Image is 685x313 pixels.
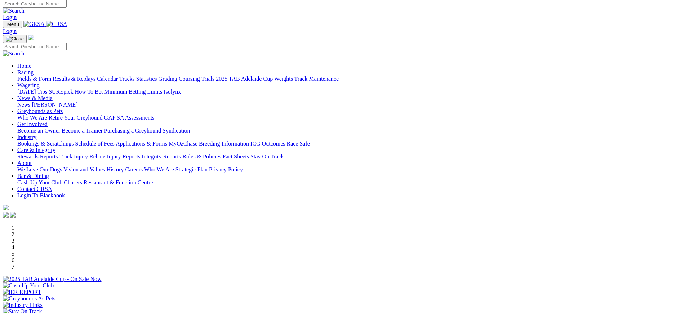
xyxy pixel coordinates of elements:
a: News & Media [17,95,53,101]
img: Cash Up Your Club [3,282,54,289]
a: Fields & Form [17,76,51,82]
a: Breeding Information [199,140,249,147]
a: SUREpick [49,89,73,95]
button: Toggle navigation [3,21,22,28]
a: Results & Replays [53,76,95,82]
a: Login To Blackbook [17,192,65,198]
div: Wagering [17,89,682,95]
a: Home [17,63,31,69]
img: GRSA [46,21,67,27]
a: Syndication [163,128,190,134]
img: Search [3,8,25,14]
a: Rules & Policies [182,153,221,160]
a: Strategic Plan [175,166,208,173]
a: Track Injury Rebate [59,153,105,160]
a: About [17,160,32,166]
a: Tracks [119,76,135,82]
a: Who We Are [144,166,174,173]
div: Industry [17,140,682,147]
a: Schedule of Fees [75,140,114,147]
a: Minimum Betting Limits [104,89,162,95]
a: Bar & Dining [17,173,49,179]
a: Race Safe [286,140,310,147]
a: Care & Integrity [17,147,55,153]
a: History [106,166,124,173]
img: facebook.svg [3,212,9,218]
a: Careers [125,166,143,173]
a: Isolynx [164,89,181,95]
div: Racing [17,76,682,82]
img: logo-grsa-white.png [28,35,34,40]
div: Get Involved [17,128,682,134]
a: Contact GRSA [17,186,52,192]
a: Bookings & Scratchings [17,140,74,147]
img: IER REPORT [3,289,41,295]
a: Cash Up Your Club [17,179,62,185]
img: Greyhounds As Pets [3,295,55,302]
a: Become an Owner [17,128,60,134]
a: Trials [201,76,214,82]
a: [PERSON_NAME] [32,102,77,108]
img: logo-grsa-white.png [3,205,9,210]
a: ICG Outcomes [250,140,285,147]
a: Become a Trainer [62,128,103,134]
a: Grading [159,76,177,82]
img: Search [3,50,25,57]
a: Stewards Reports [17,153,58,160]
a: We Love Our Dogs [17,166,62,173]
a: 2025 TAB Adelaide Cup [216,76,273,82]
div: Care & Integrity [17,153,682,160]
a: Racing [17,69,34,75]
span: Menu [7,22,19,27]
a: Weights [274,76,293,82]
a: How To Bet [75,89,103,95]
img: Industry Links [3,302,43,308]
a: Vision and Values [63,166,105,173]
a: [DATE] Tips [17,89,47,95]
img: twitter.svg [10,212,16,218]
a: Retire Your Greyhound [49,115,103,121]
div: Greyhounds as Pets [17,115,682,121]
a: Calendar [97,76,118,82]
a: Industry [17,134,36,140]
a: Wagering [17,82,40,88]
input: Search [3,43,67,50]
div: Bar & Dining [17,179,682,186]
a: Stay On Track [250,153,284,160]
a: Chasers Restaurant & Function Centre [64,179,153,185]
a: GAP SA Assessments [104,115,155,121]
a: Coursing [179,76,200,82]
img: 2025 TAB Adelaide Cup - On Sale Now [3,276,102,282]
a: Integrity Reports [142,153,181,160]
a: Get Involved [17,121,48,127]
a: Fact Sheets [223,153,249,160]
div: News & Media [17,102,682,108]
a: Who We Are [17,115,47,121]
a: Login [3,28,17,34]
a: Track Maintenance [294,76,339,82]
a: Applications & Forms [116,140,167,147]
a: Purchasing a Greyhound [104,128,161,134]
a: Injury Reports [107,153,140,160]
button: Toggle navigation [3,35,27,43]
img: GRSA [23,21,45,27]
a: News [17,102,30,108]
a: Greyhounds as Pets [17,108,63,114]
img: Close [6,36,24,42]
a: Login [3,14,17,20]
a: Statistics [136,76,157,82]
a: MyOzChase [169,140,197,147]
div: About [17,166,682,173]
a: Privacy Policy [209,166,243,173]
